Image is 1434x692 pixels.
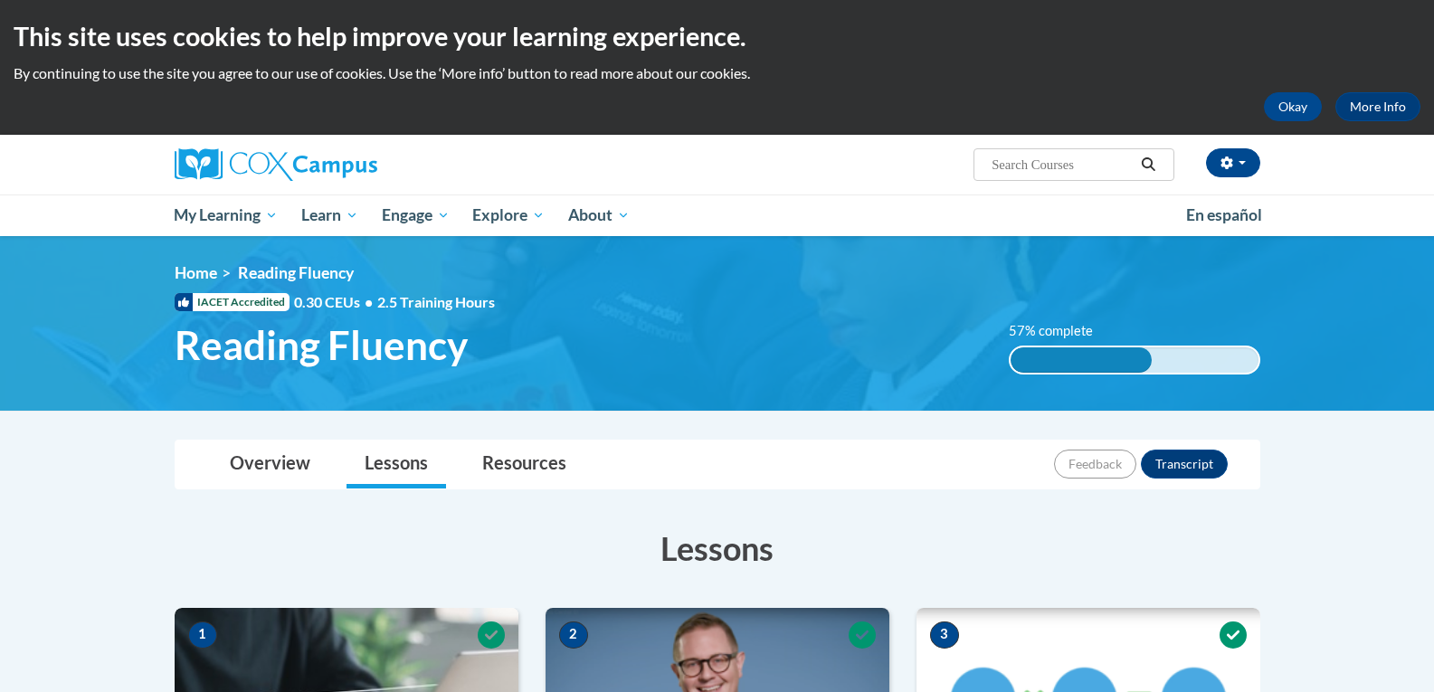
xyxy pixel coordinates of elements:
[472,204,545,226] span: Explore
[377,293,495,310] span: 2.5 Training Hours
[365,293,373,310] span: •
[370,194,461,236] a: Engage
[1141,450,1228,479] button: Transcript
[1009,321,1113,341] label: 57% complete
[301,204,358,226] span: Learn
[212,441,328,488] a: Overview
[1054,450,1136,479] button: Feedback
[175,148,518,181] a: Cox Campus
[188,621,217,649] span: 1
[175,148,377,181] img: Cox Campus
[464,441,584,488] a: Resources
[461,194,556,236] a: Explore
[1186,205,1262,224] span: En español
[1206,148,1260,177] button: Account Settings
[14,63,1420,83] p: By continuing to use the site you agree to our use of cookies. Use the ‘More info’ button to read...
[568,204,630,226] span: About
[930,621,959,649] span: 3
[347,441,446,488] a: Lessons
[1011,347,1152,373] div: 57% complete
[1135,154,1162,175] button: Search
[290,194,370,236] a: Learn
[382,204,450,226] span: Engage
[556,194,641,236] a: About
[175,293,290,311] span: IACET Accredited
[1335,92,1420,121] a: More Info
[238,263,354,282] span: Reading Fluency
[1174,196,1274,234] a: En español
[174,204,278,226] span: My Learning
[14,18,1420,54] h2: This site uses cookies to help improve your learning experience.
[1264,92,1322,121] button: Okay
[990,154,1135,175] input: Search Courses
[294,292,377,312] span: 0.30 CEUs
[175,321,468,369] span: Reading Fluency
[559,621,588,649] span: 2
[175,526,1260,571] h3: Lessons
[175,263,217,282] a: Home
[163,194,290,236] a: My Learning
[147,194,1287,236] div: Main menu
